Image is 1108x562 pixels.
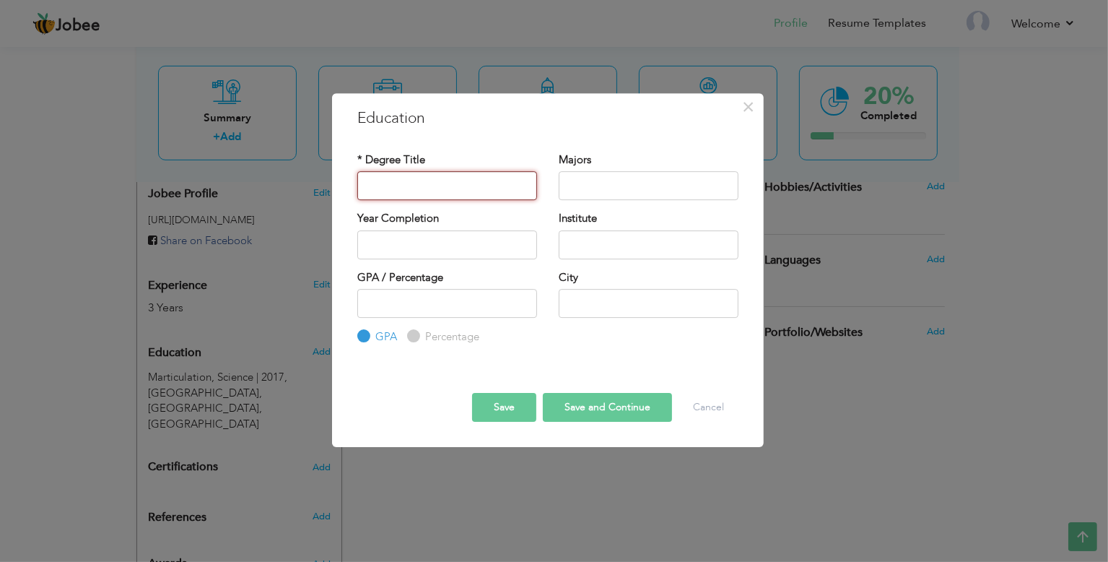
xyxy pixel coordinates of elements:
label: City [559,270,578,285]
h3: Education [357,108,738,129]
label: GPA [372,329,397,345]
button: Save and Continue [543,393,672,422]
span: × [743,94,755,120]
label: * Degree Title [357,152,425,168]
button: Save [472,393,536,422]
label: Institute [559,211,597,226]
label: Majors [559,152,591,168]
div: Add your educational degree. [148,338,331,432]
label: Year Completion [357,211,439,226]
button: Cancel [679,393,738,422]
label: Percentage [422,329,479,345]
button: Close [737,95,760,118]
label: GPA / Percentage [357,270,443,285]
